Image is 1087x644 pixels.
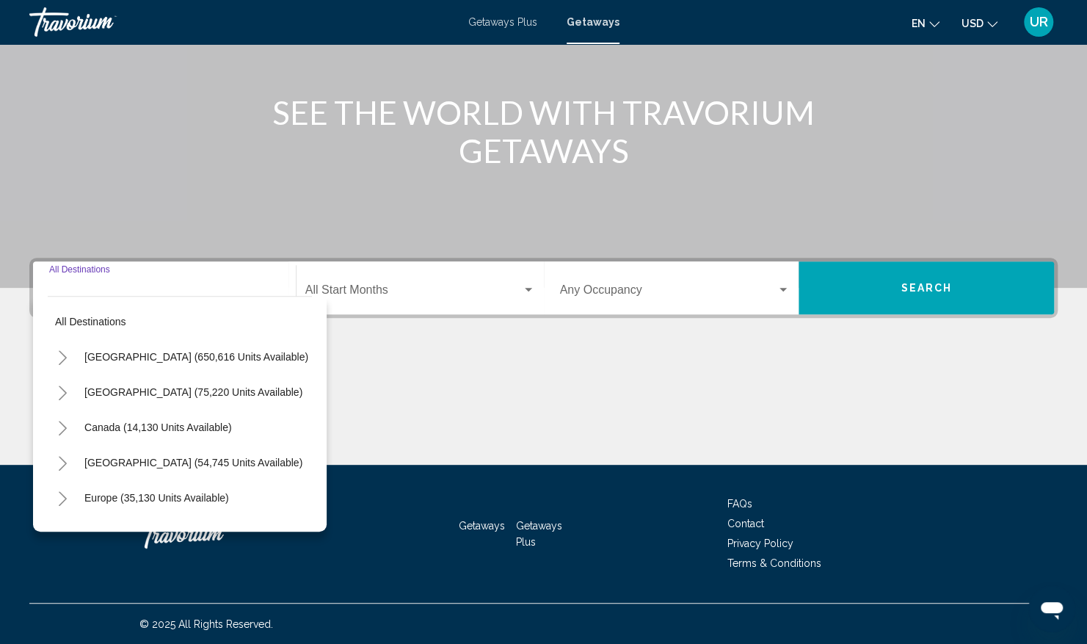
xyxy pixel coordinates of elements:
button: [GEOGRAPHIC_DATA] (75,220 units available) [77,375,310,409]
a: FAQs [727,498,752,510]
button: User Menu [1019,7,1058,37]
button: Canada (14,130 units available) [77,410,239,444]
button: Australia (2,854 units available) [77,516,237,550]
button: [GEOGRAPHIC_DATA] (54,745 units available) [77,446,310,480]
button: Europe (35,130 units available) [77,481,236,515]
button: Toggle Canada (14,130 units available) [48,413,77,442]
a: Terms & Conditions [727,557,821,569]
button: All destinations [48,305,312,339]
span: Canada (14,130 units available) [84,422,232,433]
iframe: Button to launch messaging window [1028,585,1075,632]
span: [GEOGRAPHIC_DATA] (54,745 units available) [84,457,302,468]
button: Change language [912,12,939,34]
a: Getaways Plus [468,16,537,28]
span: UR [1030,15,1048,29]
button: [GEOGRAPHIC_DATA] (650,616 units available) [77,340,316,374]
a: Travorium [139,512,286,556]
span: All destinations [55,316,126,328]
a: Travorium [29,7,454,37]
a: Contact [727,518,764,529]
button: Search [799,261,1054,314]
a: Getaways Plus [516,520,562,548]
span: Europe (35,130 units available) [84,492,229,504]
button: Toggle Europe (35,130 units available) [48,483,77,513]
button: Toggle Caribbean & Atlantic Islands (54,745 units available) [48,448,77,477]
span: USD [961,18,984,29]
h1: SEE THE WORLD WITH TRAVORIUM GETAWAYS [269,93,819,170]
span: © 2025 All Rights Reserved. [139,618,273,630]
button: Change currency [961,12,997,34]
div: Search widget [33,261,1054,314]
a: Getaways [567,16,619,28]
a: Privacy Policy [727,538,793,549]
span: en [912,18,926,29]
span: [GEOGRAPHIC_DATA] (75,220 units available) [84,386,302,398]
button: Toggle United States (650,616 units available) [48,342,77,372]
button: Toggle Mexico (75,220 units available) [48,377,77,407]
span: Search [901,283,952,294]
button: Toggle Australia (2,854 units available) [48,518,77,548]
span: [GEOGRAPHIC_DATA] (650,616 units available) [84,351,308,363]
a: Getaways [459,520,505,532]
